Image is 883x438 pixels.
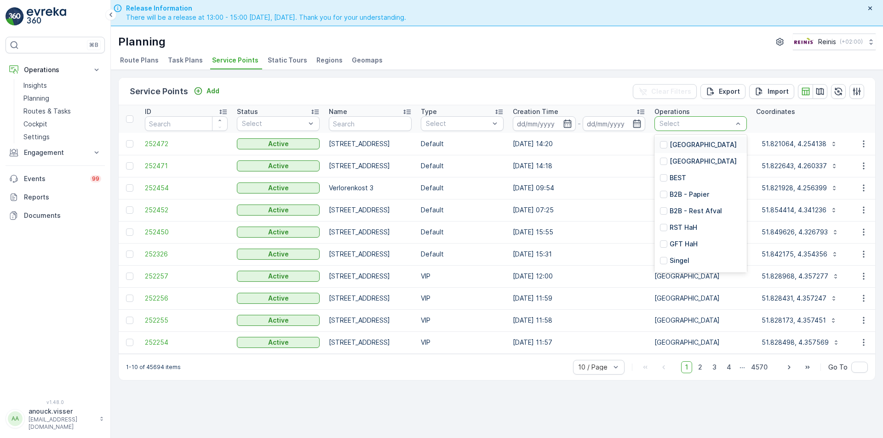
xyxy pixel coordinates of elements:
span: Geomaps [352,56,383,65]
div: Toggle Row Selected [126,295,133,302]
a: Planning [20,92,105,105]
span: Task Plans [168,56,203,65]
button: Active [237,227,320,238]
p: 51.842175, 4.354356 [762,250,827,259]
p: Active [268,205,289,215]
button: Add [190,85,223,97]
p: Name [329,107,347,116]
input: Search [145,116,228,131]
a: Insights [20,79,105,92]
a: 252326 [145,250,228,259]
p: Routes & Tasks [23,107,71,116]
button: 51.821928, 4.256399 [756,181,843,195]
button: 51.849626, 4.326793 [756,225,844,239]
td: GFT HaH, PMD HaH, OPK HaH [650,177,751,199]
a: Documents [6,206,105,225]
button: Active [237,315,320,326]
div: Toggle Row Selected [126,140,133,148]
input: Search [329,116,412,131]
p: Documents [24,211,101,220]
a: 252450 [145,228,228,237]
td: [GEOGRAPHIC_DATA] [650,243,751,265]
button: 51.822643, 4.260337 [756,159,843,173]
button: Active [237,160,320,171]
div: Toggle Row Selected [126,339,133,346]
p: Select [426,119,489,128]
div: Toggle Row Selected [126,317,133,324]
button: Import [749,84,794,99]
p: [GEOGRAPHIC_DATA] [670,140,737,149]
p: Export [719,87,740,96]
img: logo_light-DOdMpM7g.png [27,7,66,26]
button: 51.828968, 4.357277 [756,269,845,284]
p: Operations [654,107,690,116]
td: [DATE] 11:59 [508,287,650,309]
td: [DATE] 14:18 [508,155,650,177]
a: Settings [20,131,105,143]
td: [DATE] 15:55 [508,221,650,243]
div: Toggle Row Selected [126,162,133,170]
td: Default [416,133,508,155]
p: 51.828173, 4.357451 [762,316,826,325]
p: 51.828431, 4.357247 [762,294,826,303]
span: Service Points [212,56,258,65]
td: Default [416,243,508,265]
p: Import [768,87,789,96]
td: [GEOGRAPHIC_DATA] [650,199,751,221]
p: Coordinates [756,107,795,116]
a: Cockpit [20,118,105,131]
p: Clear Filters [651,87,691,96]
p: Active [268,161,289,171]
span: 4570 [747,361,772,373]
button: 51.821064, 4.254138 [756,137,843,151]
p: Reports [24,193,101,202]
button: Operations [6,61,105,79]
button: Clear Filters [633,84,697,99]
p: B2B - Papier [670,190,709,199]
a: Routes & Tasks [20,105,105,118]
a: 252454 [145,183,228,193]
td: Verlorenkost 3 [324,177,416,199]
a: 252471 [145,161,228,171]
button: Active [237,182,320,193]
p: RST HaH [670,223,697,232]
td: [DATE] 07:25 [508,199,650,221]
span: 3 [708,361,721,373]
div: AA [8,411,23,426]
p: 51.854414, 4.341236 [762,205,826,215]
p: 51.828968, 4.357277 [762,272,828,281]
a: 252472 [145,139,228,148]
button: 51.828498, 4.357569 [756,335,845,350]
td: [DATE] 09:54 [508,177,650,199]
td: VIP [416,309,508,331]
button: Active [237,271,320,282]
div: Toggle Row Selected [126,250,133,258]
span: Regions [316,56,343,65]
button: Active [237,138,320,149]
button: Engagement [6,143,105,162]
img: Reinis-Logo-Vrijstaand_Tekengebied-1-copy2_aBO4n7j.png [793,37,814,47]
td: VIP [416,331,508,353]
p: Reinis [818,37,836,46]
p: Planning [23,94,49,103]
span: 252452 [145,205,228,215]
td: Default [416,221,508,243]
a: 252256 [145,294,228,303]
p: BEST [670,173,686,182]
td: [STREET_ADDRESS] [324,265,416,287]
p: anouck.visser [29,407,95,416]
td: [STREET_ADDRESS] [324,309,416,331]
div: Toggle Row Selected [126,206,133,214]
button: Active [237,293,320,304]
td: [STREET_ADDRESS] [324,133,416,155]
p: Add [206,86,219,96]
span: There will be a release at 13:00 - 15:00 [DATE], [DATE]. Thank you for your understanding. [126,13,406,22]
button: 51.854414, 4.341236 [756,203,843,217]
input: dd/mm/yyyy [513,116,576,131]
td: VIP [416,265,508,287]
span: Go To [828,363,848,372]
